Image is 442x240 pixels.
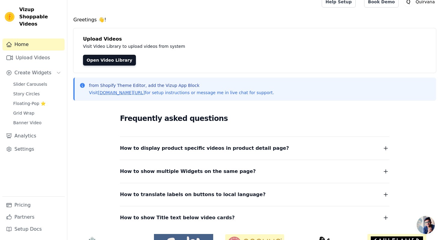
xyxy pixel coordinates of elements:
[10,80,65,88] a: Slider Carousels
[13,100,46,106] span: Floating-Pop ⭐
[10,109,65,117] a: Grid Wrap
[2,52,65,64] a: Upload Videos
[2,211,65,223] a: Partners
[83,55,136,66] a: Open Video Library
[83,35,426,43] h4: Upload Videos
[83,43,352,50] p: Visit Video Library to upload videos from system
[13,91,40,97] span: Story Circles
[2,199,65,211] a: Pricing
[13,120,41,126] span: Banner Video
[10,99,65,108] a: Floating-Pop ⭐
[120,214,235,222] span: How to show Title text below video cards?
[10,90,65,98] a: Story Circles
[2,143,65,155] a: Settings
[89,82,274,88] p: from Shopify Theme Editor, add the Vizup App Block
[2,130,65,142] a: Analytics
[120,190,266,199] span: How to translate labels on buttons to local language?
[98,90,145,95] a: [DOMAIN_NAME][URL]
[120,144,389,152] button: How to display product specific videos in product detail page?
[120,167,389,176] button: How to show multiple Widgets on the same page?
[120,167,256,176] span: How to show multiple Widgets on the same page?
[5,12,14,22] img: Vizup
[2,67,65,79] button: Create Widgets
[417,216,435,234] div: Open chat
[19,6,62,28] span: Vizup Shoppable Videos
[14,69,51,76] span: Create Widgets
[120,112,389,125] h2: Frequently asked questions
[120,144,289,152] span: How to display product specific videos in product detail page?
[2,38,65,51] a: Home
[120,190,389,199] button: How to translate labels on buttons to local language?
[13,81,47,87] span: Slider Carousels
[120,214,389,222] button: How to show Title text below video cards?
[73,16,436,23] h4: Greetings 👋!
[13,110,34,116] span: Grid Wrap
[10,118,65,127] a: Banner Video
[2,223,65,235] a: Setup Docs
[89,90,274,96] p: Visit for setup instructions or message me in live chat for support.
